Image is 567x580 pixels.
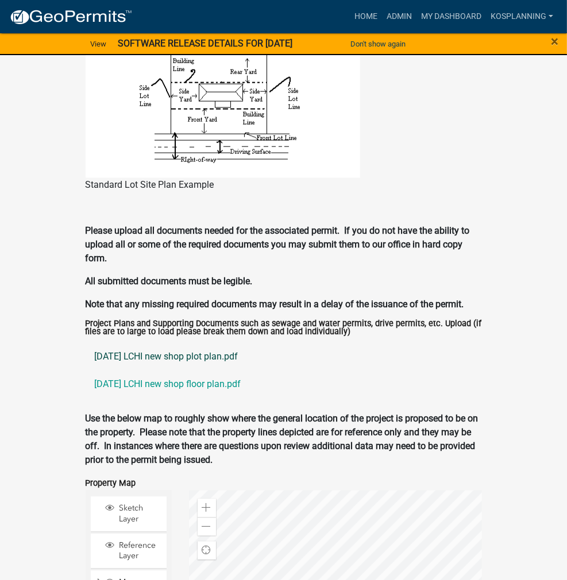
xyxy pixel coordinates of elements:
[86,299,464,310] strong: Note that any missing required documents may result in a delay of the issuance of the permit.
[91,534,167,569] li: Reference Layer
[551,33,558,49] span: ×
[86,276,253,287] strong: All submitted documents must be legible.
[382,6,416,28] a: Admin
[117,541,163,562] span: Reference Layer
[198,542,216,560] div: Find my location
[486,6,558,28] a: kosplanning
[104,504,163,524] div: Sketch Layer
[86,343,482,371] a: [DATE] LCHI new shop plot plan.pdf
[198,499,216,517] div: Zoom in
[86,320,482,337] label: Project Plans and Supporting Documents such as sewage and water permits, drive permits, etc. Uplo...
[118,38,292,49] strong: SOFTWARE RELEASE DETAILS FOR [DATE]
[416,6,486,28] a: My Dashboard
[346,34,410,53] button: Don't show again
[117,504,163,524] span: Sketch Layer
[104,541,163,562] div: Reference Layer
[86,178,482,192] figcaption: Standard Lot Site Plan Example
[86,413,479,466] strong: Use the below map to roughly show where the general location of the project is proposed to be on ...
[86,34,111,53] a: View
[198,517,216,536] div: Zoom out
[86,29,360,178] img: lot_setback_pics_f73b0f8a-4d41-487b-93b4-04c1c3089d74.bmp
[551,34,558,48] button: Close
[86,371,482,399] a: [DATE] LCHI new shop floor plan.pdf
[91,497,167,532] li: Sketch Layer
[350,6,382,28] a: Home
[86,480,136,488] label: Property Map
[86,225,470,264] strong: Please upload all documents needed for the associated permit. If you do not have the ability to u...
